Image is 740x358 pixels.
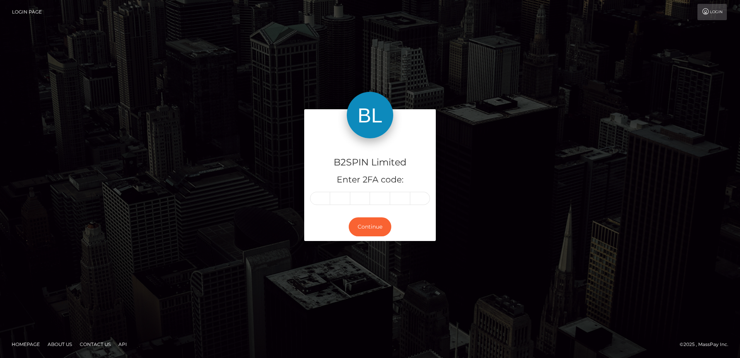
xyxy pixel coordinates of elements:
[9,338,43,350] a: Homepage
[115,338,130,350] a: API
[77,338,114,350] a: Contact Us
[310,156,430,169] h4: B2SPIN Limited
[697,4,727,20] a: Login
[680,340,734,349] div: © 2025 , MassPay Inc.
[45,338,75,350] a: About Us
[12,4,42,20] a: Login Page
[349,217,391,236] button: Continue
[310,174,430,186] h5: Enter 2FA code:
[347,92,393,138] img: B2SPIN Limited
